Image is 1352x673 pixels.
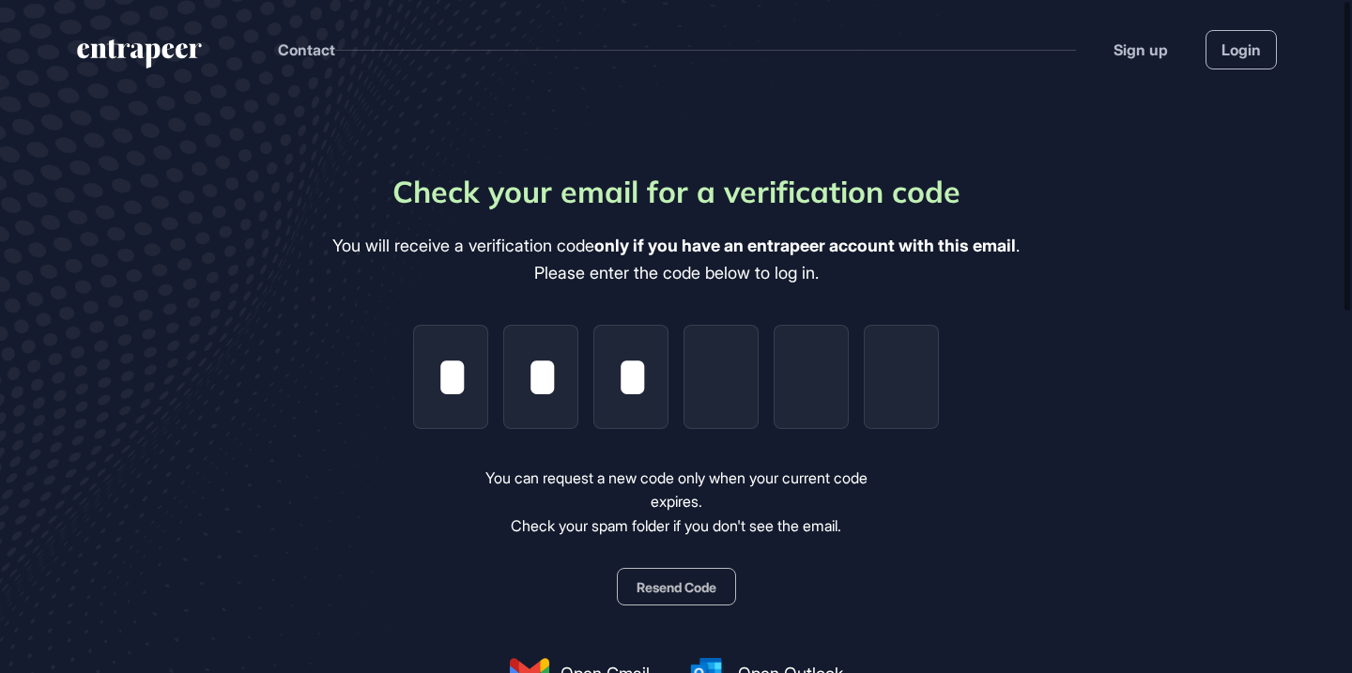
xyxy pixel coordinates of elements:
button: Resend Code [617,568,736,605]
a: entrapeer-logo [75,39,204,75]
button: Contact [278,38,335,62]
a: Sign up [1114,38,1168,61]
div: You can request a new code only when your current code expires. Check your spam folder if you don... [459,467,894,539]
div: Check your email for a verification code [392,169,960,214]
b: only if you have an entrapeer account with this email [594,236,1016,255]
div: You will receive a verification code . Please enter the code below to log in. [332,233,1020,287]
a: Login [1206,30,1277,69]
